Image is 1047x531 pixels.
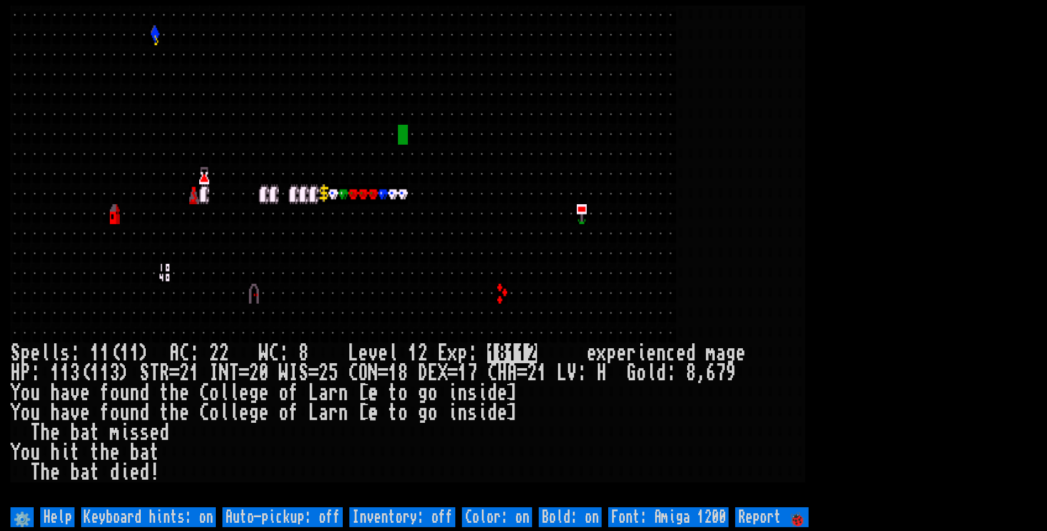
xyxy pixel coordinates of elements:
[507,383,517,403] div: ]
[358,363,368,383] div: O
[318,403,328,423] div: a
[328,383,338,403] div: r
[179,343,189,363] div: C
[368,343,378,363] div: v
[130,403,140,423] div: n
[467,383,477,403] div: s
[646,363,656,383] div: l
[299,363,309,383] div: S
[428,403,438,423] div: o
[40,343,50,363] div: l
[219,383,229,403] div: l
[686,343,696,363] div: d
[179,363,189,383] div: 2
[140,403,150,423] div: d
[309,403,318,423] div: L
[110,403,120,423] div: o
[120,403,130,423] div: u
[626,363,636,383] div: G
[458,403,467,423] div: n
[70,343,80,363] div: :
[80,383,90,403] div: e
[716,363,726,383] div: 7
[517,363,527,383] div: =
[20,383,30,403] div: o
[50,443,60,463] div: h
[378,343,388,363] div: e
[656,343,666,363] div: n
[666,363,676,383] div: :
[676,343,686,363] div: e
[169,343,179,363] div: A
[40,507,75,527] input: Help
[507,363,517,383] div: A
[388,403,398,423] div: t
[497,383,507,403] div: e
[477,403,487,423] div: i
[239,363,249,383] div: =
[130,463,140,482] div: e
[30,383,40,403] div: u
[10,443,20,463] div: Y
[279,383,289,403] div: o
[80,363,90,383] div: (
[189,343,199,363] div: :
[209,343,219,363] div: 2
[388,363,398,383] div: 1
[30,463,40,482] div: T
[527,343,537,363] mark: 2
[30,363,40,383] div: :
[487,383,497,403] div: d
[309,363,318,383] div: =
[706,343,716,363] div: m
[160,403,169,423] div: t
[160,423,169,443] div: d
[120,423,130,443] div: i
[537,363,547,383] div: 1
[328,403,338,423] div: r
[398,403,408,423] div: o
[539,507,602,527] input: Bold: on
[10,403,20,423] div: Y
[209,363,219,383] div: I
[50,463,60,482] div: e
[487,363,497,383] div: C
[229,403,239,423] div: l
[289,383,299,403] div: f
[70,403,80,423] div: v
[507,343,517,363] mark: 1
[140,363,150,383] div: S
[418,403,428,423] div: g
[418,383,428,403] div: g
[636,363,646,383] div: o
[60,363,70,383] div: 1
[398,363,408,383] div: 8
[100,343,110,363] div: 1
[90,423,100,443] div: t
[209,403,219,423] div: o
[90,443,100,463] div: t
[279,403,289,423] div: o
[448,383,458,403] div: i
[497,403,507,423] div: e
[10,363,20,383] div: H
[150,443,160,463] div: t
[318,363,328,383] div: 2
[80,423,90,443] div: a
[20,363,30,383] div: P
[626,343,636,363] div: r
[30,343,40,363] div: e
[428,363,438,383] div: E
[50,423,60,443] div: e
[70,463,80,482] div: b
[100,363,110,383] div: 1
[130,383,140,403] div: n
[189,363,199,383] div: 1
[90,463,100,482] div: t
[607,343,616,363] div: p
[70,423,80,443] div: b
[438,363,448,383] div: X
[398,383,408,403] div: o
[10,507,34,527] input: ⚙️
[199,403,209,423] div: C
